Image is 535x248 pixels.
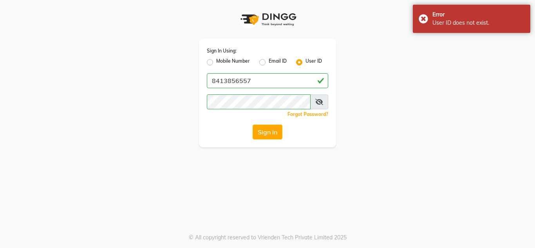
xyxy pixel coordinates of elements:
[207,47,237,54] label: Sign In Using:
[207,73,328,88] input: Username
[207,94,311,109] input: Username
[432,11,524,19] div: Error
[269,58,287,67] label: Email ID
[432,19,524,27] div: User ID does not exist.
[236,8,299,31] img: logo1.svg
[216,58,250,67] label: Mobile Number
[253,125,282,139] button: Sign In
[287,111,328,117] a: Forgot Password?
[305,58,322,67] label: User ID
